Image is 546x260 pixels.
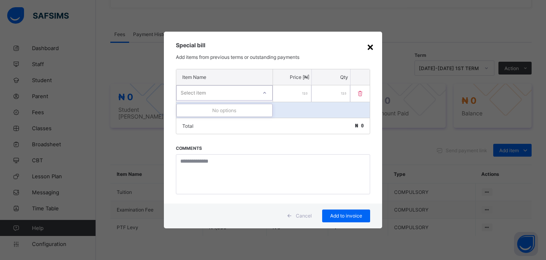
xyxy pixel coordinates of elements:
[182,123,193,129] p: Total
[176,42,370,48] h3: Special bill
[182,74,267,80] p: Item Name
[296,213,312,219] span: Cancel
[176,146,202,151] label: Comments
[367,40,374,53] div: ×
[275,74,309,80] p: Price [₦]
[181,85,206,101] div: Select item
[177,104,272,117] div: No options
[328,213,364,219] span: Add to invoice
[355,123,364,129] span: ₦ 0
[314,74,348,80] p: Qty
[176,54,370,60] p: Add items from previous terms or outstanding payments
